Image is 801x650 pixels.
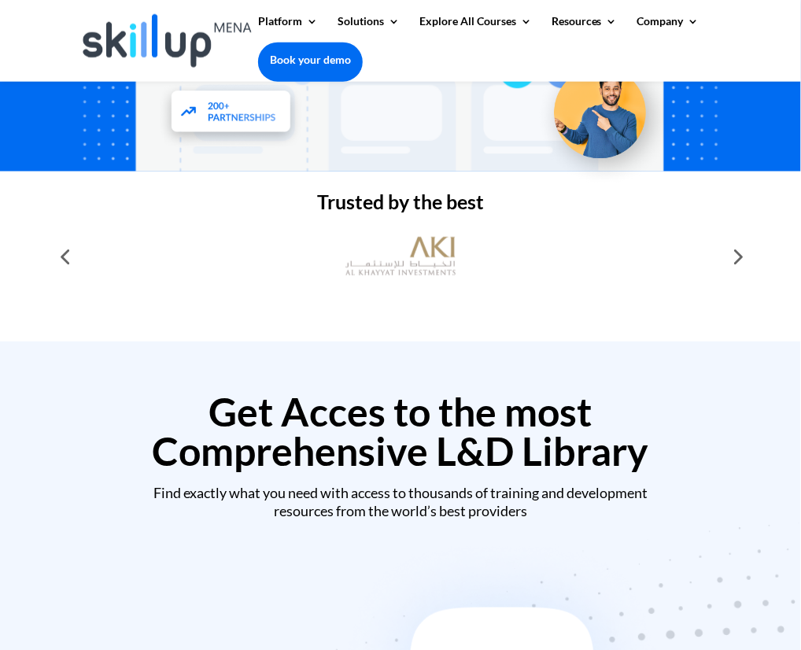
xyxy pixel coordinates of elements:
img: Partners - SkillUp Mena [157,79,305,148]
img: Skillup Mena [83,14,252,68]
img: Upskill your workforce - SkillUp [535,39,676,180]
a: Book your demo [258,42,363,77]
iframe: Chat Widget [539,480,801,650]
h2: Trusted by the best [80,192,721,220]
a: Platform [258,16,318,42]
a: Company [637,16,699,42]
a: Explore All Courses [419,16,532,42]
img: al khayyat investments logo [345,229,456,284]
a: Resources [552,16,618,42]
h2: Get Acces to the most Comprehensive L&D Library [80,392,721,478]
div: Find exactly what you need with access to thousands of training and development resources from th... [80,484,721,521]
a: Solutions [338,16,400,42]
